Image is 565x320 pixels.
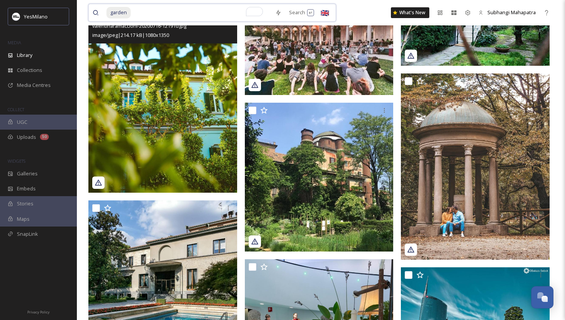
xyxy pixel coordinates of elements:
span: image/jpeg | 214.17 kB | 1080 x 1350 [92,32,169,38]
span: Collections [17,67,42,74]
a: What's New [391,7,429,18]
span: Media Centres [17,82,51,89]
span: valentinaramaccioni-20200716-121910.jpg [92,22,186,29]
div: Search [285,5,318,20]
button: Open Chat [531,286,553,308]
span: Embeds [17,185,36,192]
span: MEDIA [8,40,21,45]
span: UGC [17,118,27,126]
img: ciapasucheandem-20200716-121910.jpg [401,73,550,260]
img: valentinaramaccioni-20200716-121910.jpg [88,7,237,193]
span: Uploads [17,133,36,141]
div: 50 [40,134,49,140]
span: Subhangi Mahapatra [487,9,536,16]
a: Subhangi Mahapatra [475,5,540,20]
div: 🇬🇧 [318,6,332,20]
span: YesMilano [24,13,48,20]
a: Privacy Policy [27,307,50,316]
span: Maps [17,215,30,223]
img: akropolismilano-20200716-121910.jpg [245,103,394,252]
span: Library [17,52,32,59]
input: To enrich screen reader interactions, please activate Accessibility in Grammarly extension settings [131,4,271,21]
span: garden [106,7,131,18]
span: SnapLink [17,230,38,238]
span: Privacy Policy [27,310,50,315]
span: Galleries [17,170,38,177]
span: Stories [17,200,33,207]
img: Logo%20YesMilano%40150x.png [12,13,20,20]
span: COLLECT [8,107,24,112]
span: WIDGETS [8,158,25,164]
